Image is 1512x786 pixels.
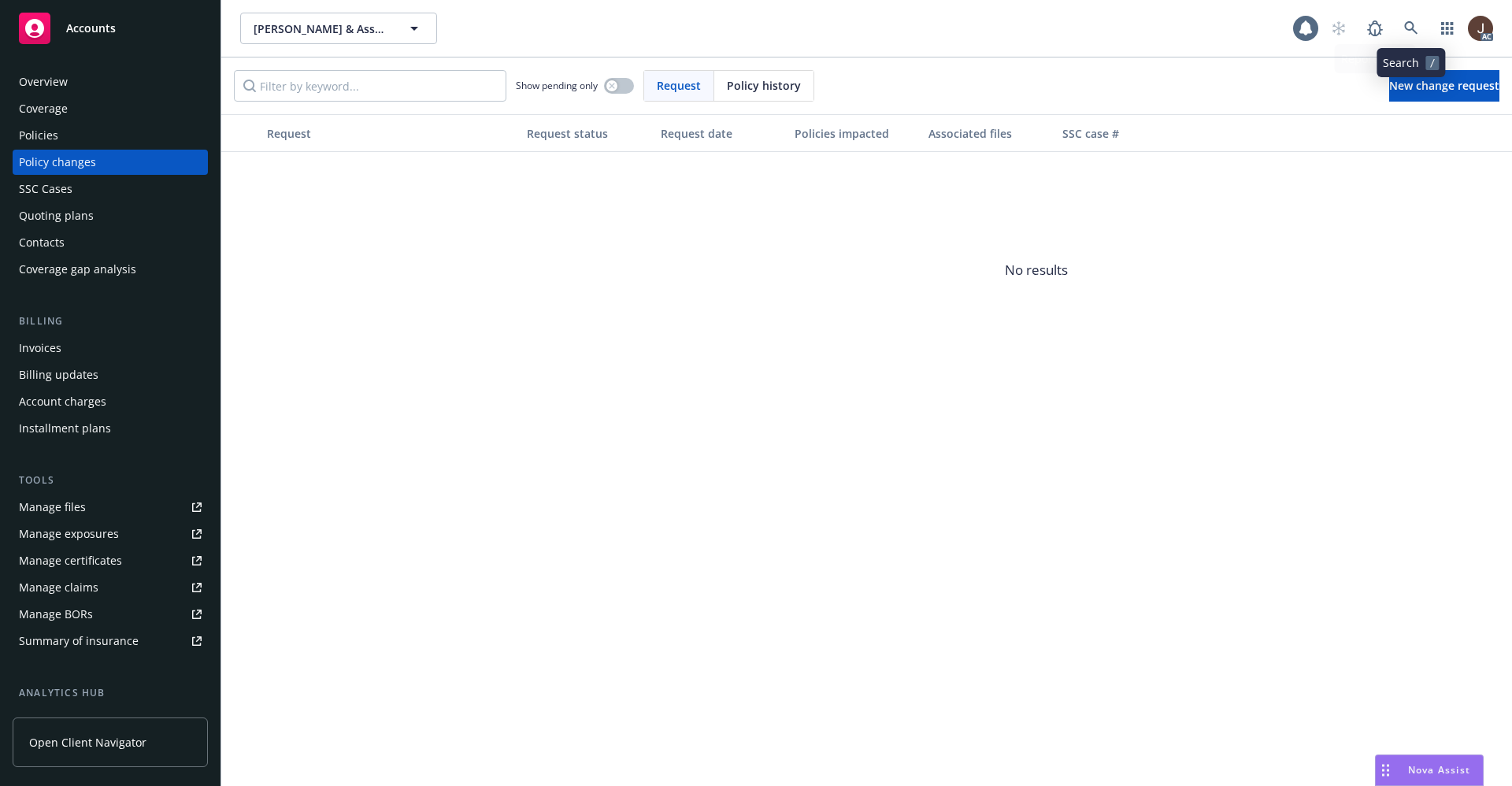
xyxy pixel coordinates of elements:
div: Request [267,125,514,142]
img: photo [1468,16,1493,41]
button: Request status [521,114,654,152]
a: Accounts [13,6,208,50]
div: Associated files [928,125,1050,142]
input: Filter by keyword... [234,70,506,102]
span: Accounts [66,22,116,35]
div: Quoting plans [19,203,94,228]
a: Start snowing [1323,13,1354,44]
a: Switch app [1432,13,1463,44]
a: Quoting plans [13,203,208,228]
span: [PERSON_NAME] & Associates [254,20,390,37]
a: New change request [1389,70,1499,102]
div: Overview [19,69,68,95]
a: Search [1395,13,1427,44]
a: Account charges [13,389,208,414]
button: Policies impacted [788,114,922,152]
span: Nova Assist [1408,763,1470,777]
div: Billing updates [19,362,98,387]
div: Analytics hub [13,685,208,701]
span: Show pending only [516,79,598,92]
button: [PERSON_NAME] & Associates [240,13,437,44]
a: Manage certificates [13,548,208,573]
div: Manage exposures [19,521,119,547]
a: Summary of insurance [13,628,208,654]
div: Manage BORs [19,602,93,627]
div: Manage files [19,495,86,520]
div: Invoices [19,336,61,361]
div: Summary of insurance [19,628,139,654]
button: Request [261,114,521,152]
div: Account charges [19,389,106,414]
a: Coverage gap analysis [13,257,208,282]
a: Manage files [13,495,208,520]
div: Request status [527,125,648,142]
div: Policy changes [19,150,96,175]
div: SSC Cases [19,176,72,202]
div: Drag to move [1376,755,1395,785]
a: SSC Cases [13,176,208,202]
div: Policies [19,123,58,148]
a: Invoices [13,336,208,361]
a: Overview [13,69,208,95]
div: Policies impacted [795,125,916,142]
div: Manage claims [19,575,98,600]
a: Billing updates [13,362,208,387]
span: New change request [1389,78,1499,93]
a: Manage claims [13,575,208,600]
a: Coverage [13,96,208,121]
div: SSC case # [1062,125,1168,142]
a: Contacts [13,230,208,255]
div: Installment plans [19,416,111,441]
div: Tools [13,473,208,488]
span: Policy history [727,77,801,94]
a: Policies [13,123,208,148]
button: Associated files [922,114,1056,152]
a: Manage exposures [13,521,208,547]
div: Billing [13,313,208,329]
button: SSC case # [1056,114,1174,152]
span: Request [657,77,701,94]
div: Contacts [19,230,65,255]
div: Request date [661,125,782,142]
div: Coverage [19,96,68,121]
a: Report a Bug [1359,13,1391,44]
span: Open Client Navigator [29,734,146,751]
a: Installment plans [13,416,208,441]
div: Manage certificates [19,548,122,573]
div: Coverage gap analysis [19,257,136,282]
button: Request date [654,114,788,152]
a: Manage BORs [13,602,208,627]
button: Nova Assist [1375,754,1484,786]
a: Policy changes [13,150,208,175]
